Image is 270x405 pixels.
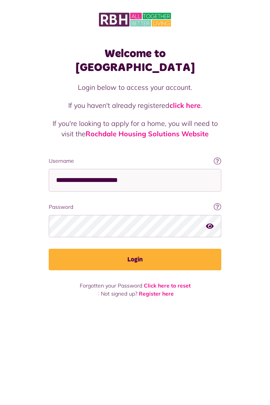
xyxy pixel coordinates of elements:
a: Register here [139,290,174,297]
span: Not signed up? [101,290,137,297]
a: Rochdale Housing Solutions Website [86,129,209,138]
label: Username [49,157,221,165]
span: Forgotten your Password [80,282,142,289]
p: If you're looking to apply for a home, you will need to visit the [49,118,221,139]
a: click here [170,101,201,110]
p: Login below to access your account. [49,82,221,93]
h1: Welcome to [GEOGRAPHIC_DATA] [49,47,221,74]
button: Login [49,249,221,270]
p: If you haven't already registered . [49,100,221,111]
img: MyRBH [99,12,171,28]
a: Click here to reset [144,282,191,289]
label: Password [49,203,221,211]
